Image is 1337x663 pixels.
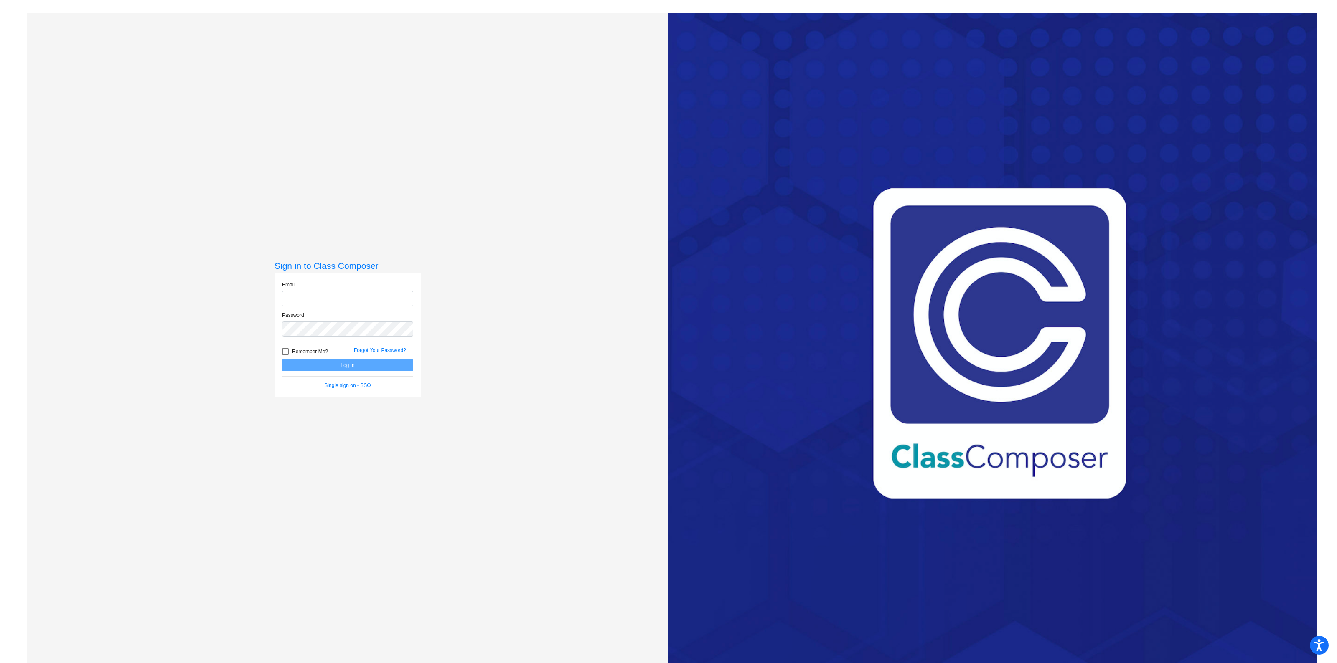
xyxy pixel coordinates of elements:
label: Email [282,281,295,288]
a: Single sign on - SSO [324,382,371,388]
label: Password [282,311,304,319]
button: Log In [282,359,413,371]
span: Remember Me? [292,347,328,357]
a: Forgot Your Password? [354,347,406,353]
h3: Sign in to Class Composer [275,261,421,271]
